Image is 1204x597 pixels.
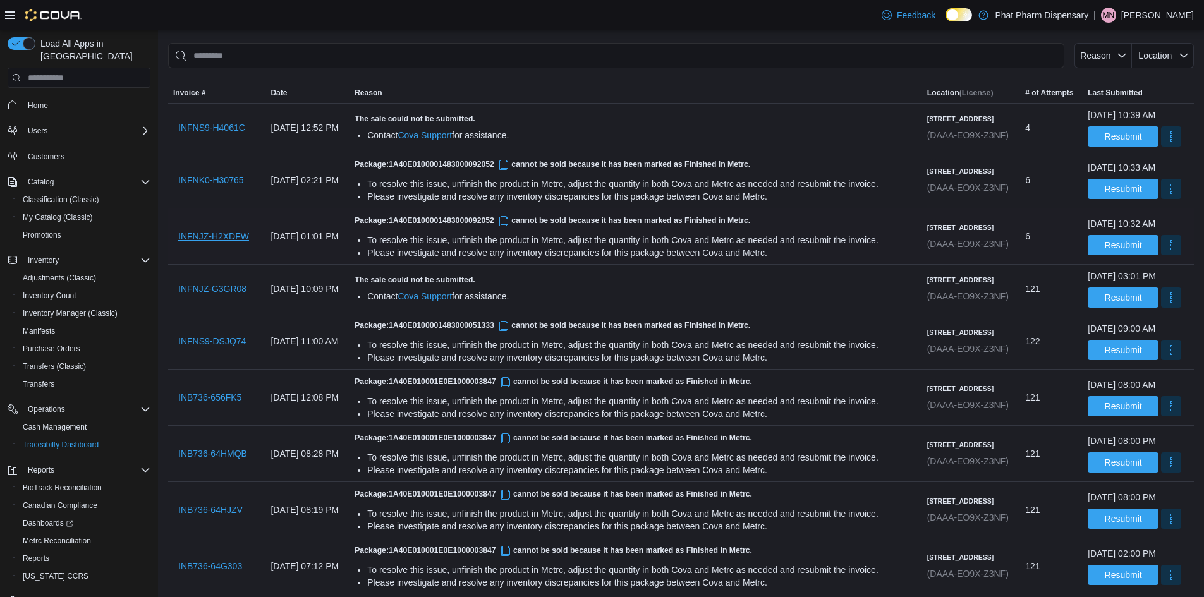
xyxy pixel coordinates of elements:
[1088,88,1143,98] span: Last Submitted
[389,377,513,386] span: 1A40E010001E0E1000003847
[265,553,350,579] div: [DATE] 07:12 PM
[168,43,1064,68] input: This is a search bar. After typing your query, hit enter to filter the results lower in the page.
[3,401,155,418] button: Operations
[13,497,155,514] button: Canadian Compliance
[1088,109,1155,121] div: [DATE] 10:39 AM
[1161,452,1181,473] button: More
[355,114,916,124] h5: The sale could not be submitted.
[18,306,150,321] span: Inventory Manager (Classic)
[389,490,513,498] span: 1A40E010001E0E1000003847
[18,341,150,356] span: Purchase Orders
[178,335,246,347] span: INFNS9-DSJQ74
[23,149,70,164] a: Customers
[1161,396,1181,416] button: More
[23,291,76,301] span: Inventory Count
[389,216,511,225] span: 1A40E0100001483000092052
[23,344,80,354] span: Purchase Orders
[18,377,150,392] span: Transfers
[1105,456,1142,469] span: Resubmit
[23,500,97,510] span: Canadian Compliance
[173,115,250,140] button: INFNS9-H4061C
[18,227,150,243] span: Promotions
[927,222,1009,232] h6: [STREET_ADDRESS]
[367,564,916,576] div: To resolve this issue, unfinish the product in Metrc, adjust the quantity in both Cova and Metrc ...
[173,276,252,301] button: INFNJZ-G3GR08
[927,496,1009,506] h6: [STREET_ADDRESS]
[18,359,91,374] a: Transfers (Classic)
[18,359,150,374] span: Transfers (Classic)
[1074,43,1132,68] button: Reason
[367,178,916,190] div: To resolve this issue, unfinish the product in Metrc, adjust the quantity in both Cova and Metrc ...
[1105,569,1142,581] span: Resubmit
[18,270,101,286] a: Adjustments (Classic)
[23,422,87,432] span: Cash Management
[13,305,155,322] button: Inventory Manager (Classic)
[28,404,65,414] span: Operations
[13,436,155,454] button: Traceabilty Dashboard
[265,497,350,522] div: [DATE] 08:19 PM
[927,275,1009,285] h6: [STREET_ADDRESS]
[1105,344,1142,356] span: Resubmit
[178,391,241,404] span: INB736-656FK5
[18,498,150,513] span: Canadian Compliance
[1121,8,1194,23] p: [PERSON_NAME]
[927,88,994,98] h5: Location
[23,402,150,417] span: Operations
[265,83,350,103] button: Date
[173,497,248,522] button: INB736-64HJZV
[1025,172,1030,188] span: 6
[18,288,150,303] span: Inventory Count
[265,167,350,193] div: [DATE] 02:21 PM
[1161,287,1181,308] button: More
[23,253,150,268] span: Inventory
[23,174,59,190] button: Catalog
[1025,502,1040,517] span: 121
[927,400,1009,410] span: (DAAA-EO9X-Z3NF)
[18,210,150,225] span: My Catalog (Classic)
[13,479,155,497] button: BioTrack Reconciliation
[927,130,1009,140] span: (DAAA-EO9X-Z3NF)
[398,130,452,140] a: Cova Support
[1025,446,1040,461] span: 121
[995,8,1088,23] p: Phat Pharm Dispensary
[18,551,150,566] span: Reports
[13,269,155,287] button: Adjustments (Classic)
[367,395,916,407] div: To resolve this issue, unfinish the product in Metrc, adjust the quantity in both Cova and Metrc ...
[3,122,155,140] button: Users
[1132,43,1194,68] button: Location
[897,9,935,21] span: Feedback
[173,224,254,249] button: INFNJZ-H2XDFW
[18,192,104,207] a: Classification (Classic)
[23,518,73,528] span: Dashboards
[18,270,150,286] span: Adjustments (Classic)
[23,123,52,138] button: Users
[1105,130,1142,143] span: Resubmit
[1025,334,1040,349] span: 122
[23,361,86,371] span: Transfers (Classic)
[1025,558,1040,574] span: 121
[23,123,150,138] span: Users
[1103,8,1115,23] span: MN
[18,480,150,495] span: BioTrack Reconciliation
[28,126,47,136] span: Users
[1088,396,1158,416] button: Resubmit
[28,177,54,187] span: Catalog
[178,121,245,134] span: INFNS9-H4061C
[1101,8,1116,23] div: Matthew Nguyen
[1088,217,1155,230] div: [DATE] 10:32 AM
[1161,509,1181,529] button: More
[178,504,243,516] span: INB736-64HJZV
[13,358,155,375] button: Transfers (Classic)
[367,129,916,142] div: Contact for assistance.
[18,569,94,584] a: [US_STATE] CCRS
[3,461,155,479] button: Reports
[1088,270,1156,282] div: [DATE] 03:01 PM
[927,440,1009,450] h6: [STREET_ADDRESS]
[23,536,91,546] span: Metrc Reconciliation
[1161,235,1181,255] button: More
[23,174,150,190] span: Catalog
[1105,512,1142,525] span: Resubmit
[367,290,916,303] div: Contact for assistance.
[389,321,511,330] span: 1A40E0100001483000051333
[927,456,1009,466] span: (DAAA-EO9X-Z3NF)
